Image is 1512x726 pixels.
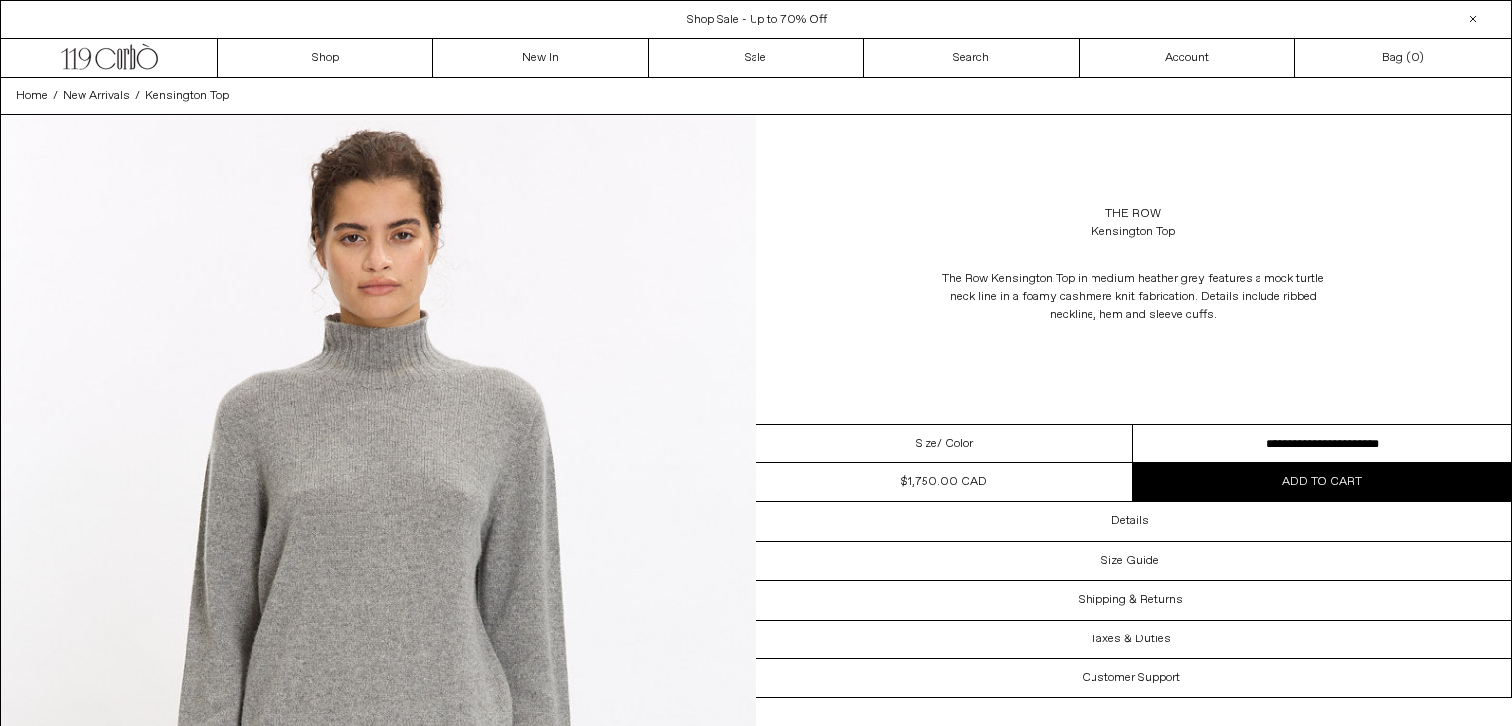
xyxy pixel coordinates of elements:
h3: Shipping & Returns [1079,593,1183,607]
a: Shop Sale - Up to 70% Off [687,12,827,28]
span: Kensington Top [145,89,229,104]
a: Search [864,39,1080,77]
a: New In [433,39,649,77]
span: New Arrivals [63,89,130,104]
h3: Customer Support [1082,671,1180,685]
div: $1,750.00 CAD [901,473,987,491]
h3: Size Guide [1101,554,1159,568]
span: 0 [1411,50,1419,66]
span: / [135,88,140,105]
a: Sale [649,39,865,77]
a: Home [16,88,48,105]
span: Size [916,435,937,453]
h3: Details [1111,514,1149,528]
a: New Arrivals [63,88,130,105]
div: Kensington Top [1092,223,1175,241]
span: / Color [937,435,973,453]
span: ) [1411,49,1424,67]
p: The Row Kensington Top in medium heather grey features a mock turtle neck line in a foamy cashmer... [934,261,1332,334]
a: Account [1080,39,1295,77]
h3: Taxes & Duties [1091,633,1171,646]
a: Bag () [1295,39,1511,77]
a: Shop [218,39,433,77]
span: Home [16,89,48,104]
span: / [53,88,58,105]
span: Add to cart [1282,474,1362,490]
a: Kensington Top [145,88,229,105]
a: The Row [1105,205,1161,223]
button: Add to cart [1133,463,1511,501]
